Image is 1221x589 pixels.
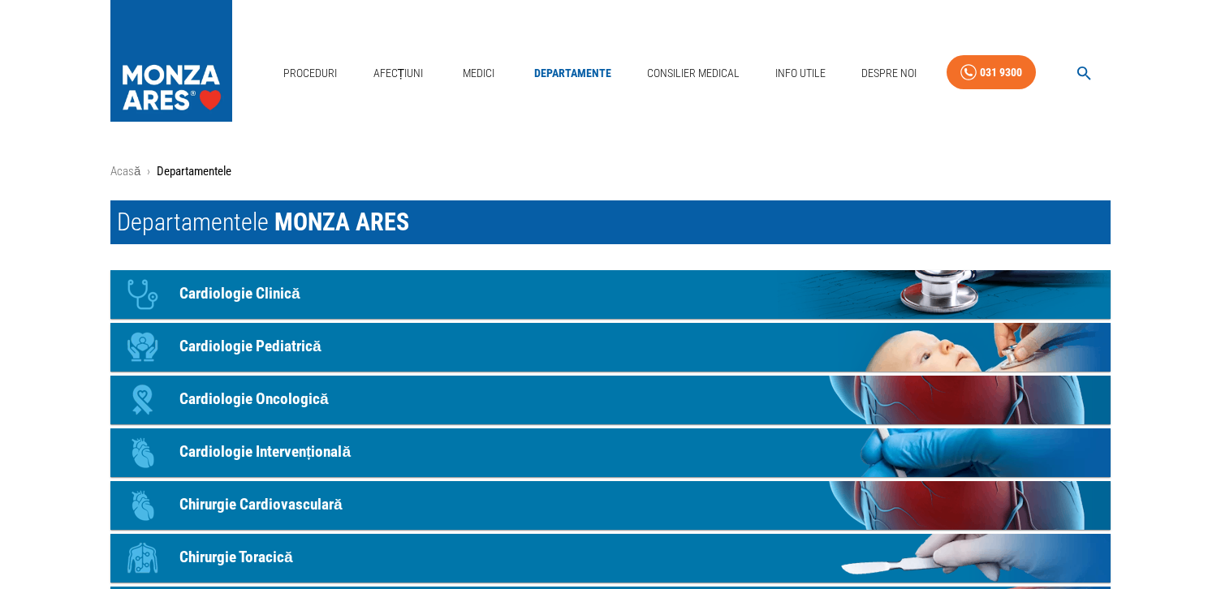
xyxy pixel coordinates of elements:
a: Proceduri [277,57,343,90]
div: 031 9300 [980,62,1022,83]
div: Icon [119,323,167,372]
h1: Departamentele [110,200,1111,244]
a: IconCardiologie Clinică [110,270,1111,319]
div: Icon [119,534,167,583]
a: IconCardiologie Intervențională [110,428,1111,477]
div: Icon [119,376,167,424]
p: Cardiologie Intervențională [179,441,351,464]
p: Cardiologie Pediatrică [179,335,321,359]
a: IconCardiologie Pediatrică [110,323,1111,372]
li: › [147,162,150,181]
a: Departamente [528,57,618,90]
a: IconChirurgie Toracică [110,534,1111,583]
p: Cardiologie Clinică [179,282,300,306]
div: Icon [119,428,167,477]
a: Despre Noi [855,57,923,90]
a: Medici [452,57,504,90]
a: Acasă [110,164,140,178]
div: Icon [119,270,167,319]
span: MONZA ARES [274,208,409,236]
a: Info Utile [769,57,832,90]
nav: breadcrumb [110,162,1111,181]
a: Consilier Medical [641,57,746,90]
p: Chirurgie Cardiovasculară [179,493,343,517]
a: IconCardiologie Oncologică [110,376,1111,424]
a: 031 9300 [947,55,1036,90]
p: Chirurgie Toracică [179,546,293,570]
a: Afecțiuni [367,57,430,90]
p: Departamentele [157,162,231,181]
p: Cardiologie Oncologică [179,388,329,411]
a: IconChirurgie Cardiovasculară [110,481,1111,530]
div: Icon [119,481,167,530]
